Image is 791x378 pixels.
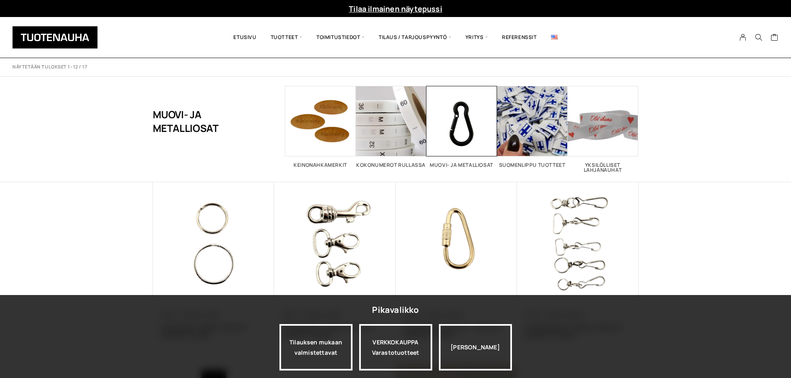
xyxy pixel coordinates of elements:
[495,23,544,51] a: Referenssit
[12,64,87,70] p: Näytetään tulokset 1–12 / 17
[12,26,98,49] img: Tuotenauha Oy
[356,86,426,168] a: Visit product category Kokonumerot rullassa
[359,324,432,371] a: VERKKOKAUPPAVarastotuotteet
[264,23,309,51] span: Tuotteet
[458,23,495,51] span: Yritys
[771,33,779,43] a: Cart
[551,35,558,39] img: English
[153,86,244,156] h1: Muovi- ja metalliosat
[568,86,638,173] a: Visit product category Yksilölliset lahjanauhat
[309,23,372,51] span: Toimitustiedot
[426,163,497,168] h2: Muovi- ja metalliosat
[568,163,638,173] h2: Yksilölliset lahjanauhat
[285,163,356,168] h2: Keinonahkamerkit
[426,86,497,168] a: Visit product category Muovi- ja metalliosat
[372,302,419,317] div: Pikavalikko
[497,86,568,168] a: Visit product category Suomenlippu tuotteet
[349,4,442,14] a: Tilaa ilmainen näytepussi
[279,324,353,371] a: Tilauksen mukaan valmistettavat
[497,163,568,168] h2: Suomenlippu tuotteet
[372,23,458,51] span: Tilaus / Tarjouspyyntö
[735,34,751,41] a: My Account
[226,23,263,51] a: Etusivu
[356,163,426,168] h2: Kokonumerot rullassa
[751,34,767,41] button: Search
[285,86,356,168] a: Visit product category Keinonahkamerkit
[439,324,512,371] div: [PERSON_NAME]
[359,324,432,371] div: VERKKOKAUPPA Varastotuotteet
